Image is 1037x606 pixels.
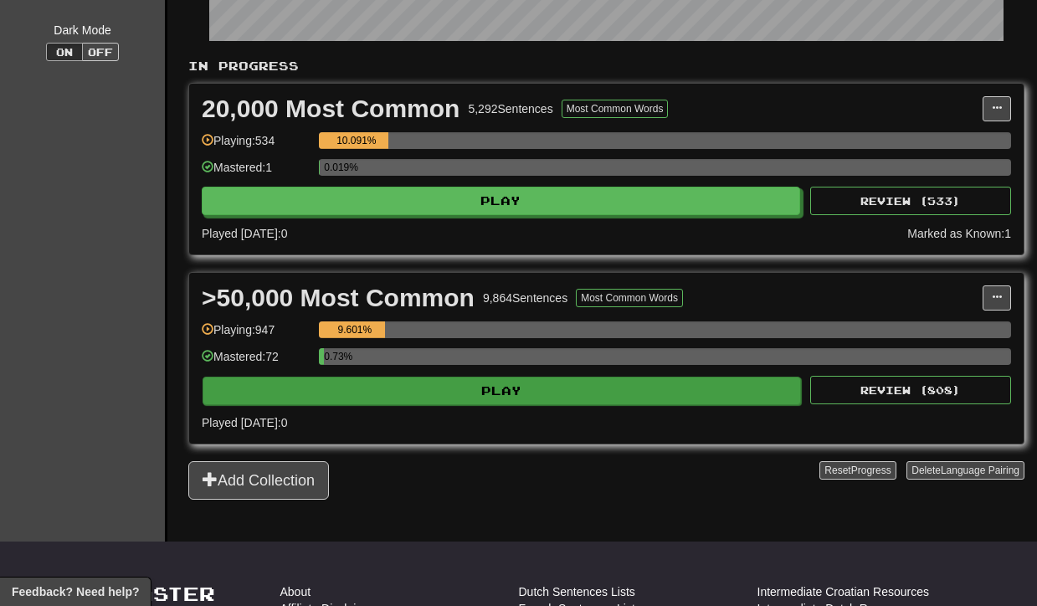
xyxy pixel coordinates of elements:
[280,583,311,600] a: About
[757,583,929,600] a: Intermediate Croatian Resources
[202,132,311,160] div: Playing: 534
[819,461,896,480] button: ResetProgress
[324,321,385,338] div: 9.601%
[562,100,669,118] button: Most Common Words
[202,227,287,240] span: Played [DATE]: 0
[519,583,635,600] a: Dutch Sentences Lists
[202,416,287,429] span: Played [DATE]: 0
[12,583,139,600] span: Open feedback widget
[202,96,459,121] div: 20,000 Most Common
[202,285,475,311] div: >50,000 Most Common
[202,187,800,215] button: Play
[851,465,891,476] span: Progress
[202,159,311,187] div: Mastered: 1
[906,461,1024,480] button: DeleteLanguage Pairing
[576,289,683,307] button: Most Common Words
[483,290,567,306] div: 9,864 Sentences
[468,100,552,117] div: 5,292 Sentences
[188,461,329,500] button: Add Collection
[46,43,83,61] button: On
[13,22,152,39] div: Dark Mode
[810,187,1011,215] button: Review (533)
[202,348,311,376] div: Mastered: 72
[324,132,388,149] div: 10.091%
[810,376,1011,404] button: Review (808)
[82,43,119,61] button: Off
[188,58,1024,74] p: In Progress
[907,225,1011,242] div: Marked as Known: 1
[202,321,311,349] div: Playing: 947
[203,377,801,405] button: Play
[941,465,1019,476] span: Language Pairing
